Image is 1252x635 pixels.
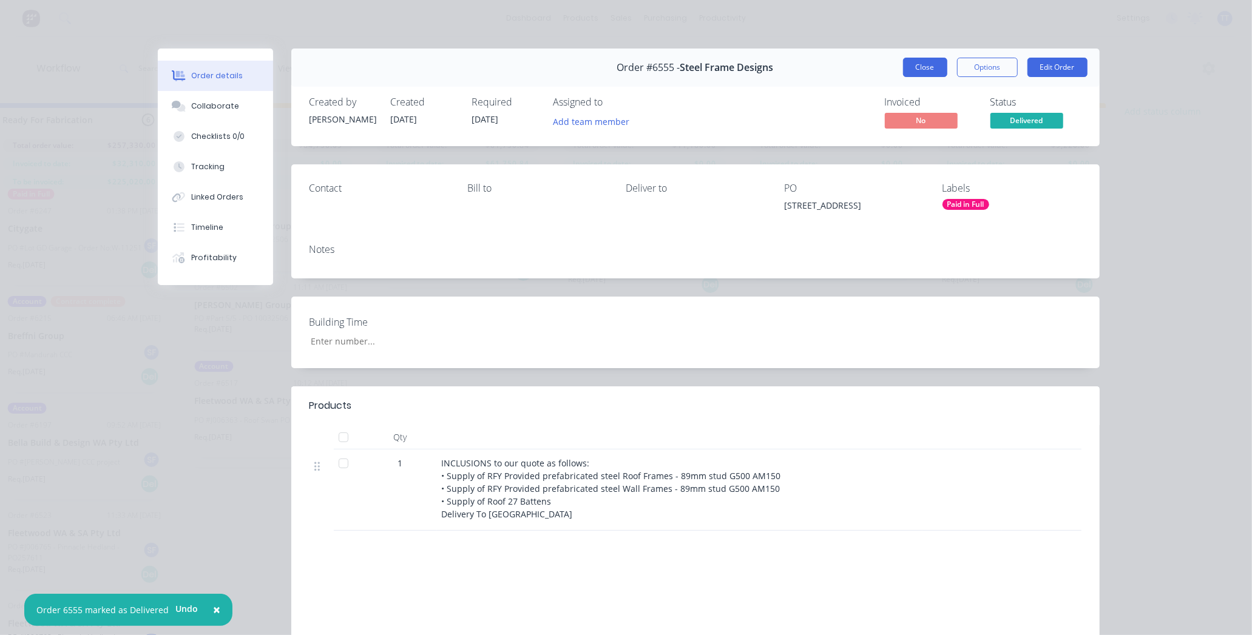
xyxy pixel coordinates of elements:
button: Checklists 0/0 [158,121,273,152]
div: Status [990,96,1081,108]
div: Qty [364,425,437,449]
span: Steel Frame Designs [680,62,774,73]
button: Collaborate [158,91,273,121]
div: Assigned to [553,96,675,108]
div: [STREET_ADDRESS] [784,199,923,216]
span: Delivered [990,113,1063,128]
button: Tracking [158,152,273,182]
span: Order #6555 - [617,62,680,73]
span: × [213,601,220,618]
div: Order 6555 marked as Delivered [36,603,169,616]
button: Add team member [546,113,635,129]
button: Timeline [158,212,273,243]
button: Options [957,58,1018,77]
div: Timeline [191,222,223,233]
button: Order details [158,61,273,91]
div: Created by [310,96,376,108]
div: Linked Orders [191,192,243,203]
div: Deliver to [626,183,765,194]
button: Delivered [990,113,1063,131]
div: Checklists 0/0 [191,131,245,142]
button: Edit Order [1027,58,1088,77]
button: Close [201,596,232,625]
div: Invoiced [885,96,976,108]
div: Order details [191,70,243,81]
span: [DATE] [391,113,418,125]
div: Tracking [191,161,225,172]
button: Close [903,58,947,77]
div: Created [391,96,458,108]
span: [DATE] [472,113,499,125]
div: Required [472,96,539,108]
div: Paid in Full [942,199,989,210]
button: Profitability [158,243,273,273]
div: PO [784,183,923,194]
button: Undo [169,600,205,618]
div: Notes [310,244,1081,255]
button: Add team member [553,113,636,129]
div: Products [310,398,352,413]
div: Labels [942,183,1081,194]
input: Enter number... [300,332,461,350]
span: INCLUSIONS to our quote as follows: • Supply of RFY Provided prefabricated steel Roof Frames - 89... [442,457,781,520]
div: [PERSON_NAME] [310,113,376,126]
span: 1 [398,457,403,469]
div: Contact [310,183,448,194]
div: Bill to [467,183,606,194]
span: No [885,113,958,128]
div: Collaborate [191,101,239,112]
label: Building Time [310,315,461,329]
button: Linked Orders [158,182,273,212]
div: Profitability [191,252,237,263]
